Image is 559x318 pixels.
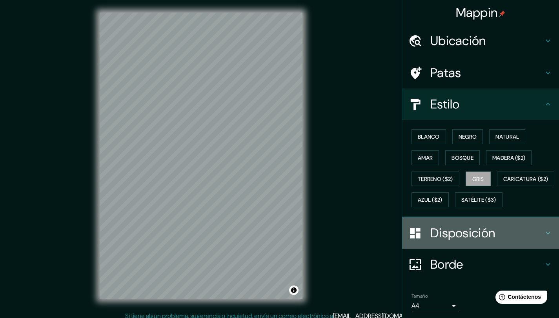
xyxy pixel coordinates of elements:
font: Caricatura ($2) [503,175,548,182]
img: pin-icon.png [499,11,505,17]
font: Disposición [430,225,495,241]
button: Caricatura ($2) [497,172,555,186]
font: Patas [430,65,461,81]
button: Activar o desactivar atribución [289,285,299,295]
font: Negro [459,133,477,140]
div: Disposición [402,217,559,249]
div: Ubicación [402,25,559,56]
button: Negro [452,129,483,144]
font: Amar [418,154,433,161]
button: Terreno ($2) [412,172,459,186]
button: Madera ($2) [486,150,532,165]
font: Estilo [430,96,460,112]
button: Blanco [412,129,446,144]
font: Tamaño [412,293,428,299]
button: Azul ($2) [412,192,449,207]
font: Borde [430,256,463,273]
div: Patas [402,57,559,89]
font: Satélite ($3) [461,197,496,204]
canvas: Mapa [100,13,302,299]
font: Bosque [452,154,473,161]
font: Gris [472,175,484,182]
font: Mappin [456,4,498,21]
button: Bosque [445,150,480,165]
div: Estilo [402,89,559,120]
font: Terreno ($2) [418,175,453,182]
font: Azul ($2) [418,197,442,204]
div: Borde [402,249,559,280]
div: A4 [412,300,459,312]
button: Satélite ($3) [455,192,503,207]
button: Gris [466,172,491,186]
iframe: Lanzador de widgets de ayuda [489,287,550,309]
font: Madera ($2) [492,154,525,161]
font: Ubicación [430,33,486,49]
button: Amar [412,150,439,165]
button: Natural [489,129,525,144]
font: Blanco [418,133,440,140]
font: A4 [412,302,419,310]
font: Natural [495,133,519,140]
